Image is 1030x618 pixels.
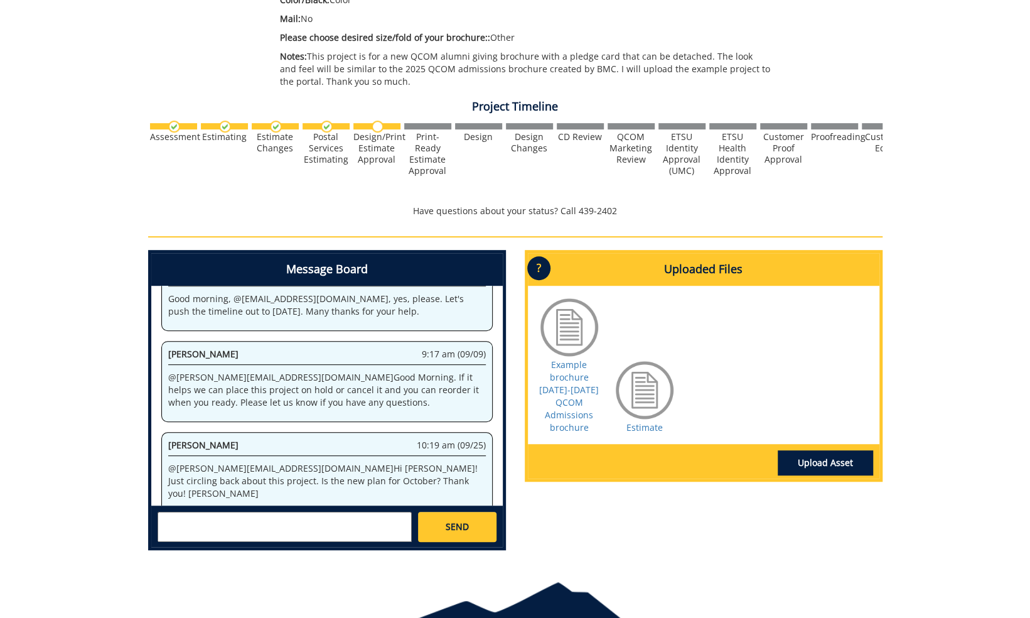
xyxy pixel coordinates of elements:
p: Have questions about your status? Call 439-2402 [148,205,882,217]
div: Postal Services Estimating [303,131,350,165]
div: Customer Edits [862,131,909,154]
img: no [372,121,384,133]
div: Estimate Changes [252,131,299,154]
a: SEND [418,512,496,542]
p: No [280,13,771,25]
div: ETSU Identity Approval (UMC) [658,131,705,176]
span: 10:19 am (09/25) [417,439,486,452]
img: checkmark [219,121,231,133]
span: SEND [446,521,469,533]
div: Assessment [150,131,197,143]
p: @ [PERSON_NAME][EMAIL_ADDRESS][DOMAIN_NAME] Hi [PERSON_NAME]! Just circling back about this proje... [168,462,486,500]
p: Other [280,31,771,44]
div: Print-Ready Estimate Approval [404,131,451,176]
h4: Uploaded Files [528,253,879,286]
div: QCOM Marketing Review [608,131,655,165]
p: @ [PERSON_NAME][EMAIL_ADDRESS][DOMAIN_NAME] Good Morning. If it helps we can place this project o... [168,371,486,409]
span: Mail: [280,13,301,24]
a: Example brochure [DATE]-[DATE] QCOM Admissions brochure [539,359,599,433]
img: checkmark [270,121,282,133]
img: checkmark [168,121,180,133]
p: This project is for a new QCOM alumni giving brochure with a pledge card that can be detached. Th... [280,50,771,88]
textarea: messageToSend [158,512,412,542]
div: ETSU Health Identity Approval [709,131,756,176]
a: Estimate [626,421,663,433]
span: [PERSON_NAME] [168,439,239,451]
p: Good morning, @ [EMAIL_ADDRESS][DOMAIN_NAME] , yes, please. Let's push the timeline out to [DATE]... [168,293,486,318]
span: Please choose desired size/fold of your brochure:: [280,31,490,43]
span: [PERSON_NAME] [168,348,239,360]
span: 9:17 am (09/09) [422,348,486,360]
div: Proofreading [811,131,858,143]
div: Customer Proof Approval [760,131,807,165]
div: Design/Print Estimate Approval [353,131,400,165]
h4: Message Board [151,253,503,286]
h4: Project Timeline [148,100,882,113]
div: Design [455,131,502,143]
span: Notes: [280,50,307,62]
div: Estimating [201,131,248,143]
img: checkmark [321,121,333,133]
p: ? [527,256,550,280]
div: Design Changes [506,131,553,154]
div: CD Review [557,131,604,143]
a: Upload Asset [778,450,873,475]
